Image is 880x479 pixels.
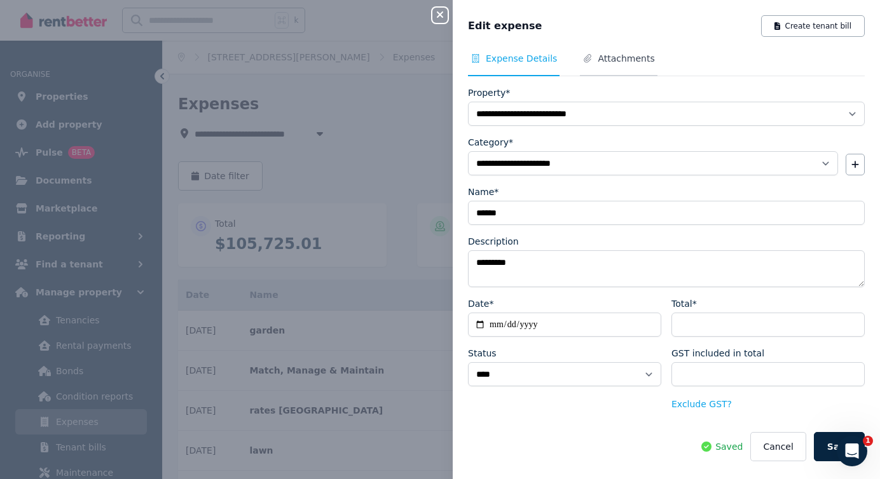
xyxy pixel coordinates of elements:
[468,347,497,360] label: Status
[837,436,867,466] iframe: Intercom live chat
[715,440,743,453] span: Saved
[671,398,732,410] button: Exclude GST?
[468,52,865,76] nav: Tabs
[468,186,498,198] label: Name*
[468,136,513,149] label: Category*
[468,86,510,99] label: Property*
[863,436,873,446] span: 1
[468,235,519,248] label: Description
[814,432,865,461] button: Save
[671,347,764,360] label: GST included in total
[761,15,865,37] button: Create tenant bill
[671,297,697,310] label: Total*
[750,432,806,461] button: Cancel
[486,52,557,65] span: Expense Details
[468,18,542,34] span: Edit expense
[598,52,654,65] span: Attachments
[468,297,493,310] label: Date*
